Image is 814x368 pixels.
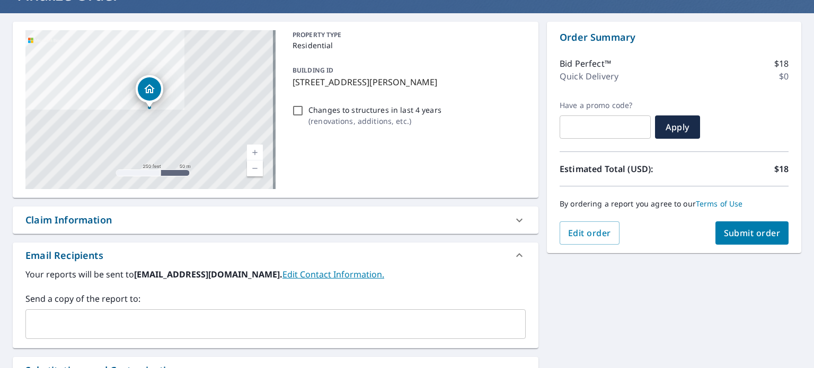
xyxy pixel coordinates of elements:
[560,70,618,83] p: Quick Delivery
[560,57,611,70] p: Bid Perfect™
[136,75,163,108] div: Dropped pin, building 1, Residential property, 3000 Larue Dr Dayton, OH 45429
[308,104,441,115] p: Changes to structures in last 4 years
[25,292,526,305] label: Send a copy of the report to:
[134,268,282,280] b: [EMAIL_ADDRESS][DOMAIN_NAME].
[724,227,781,239] span: Submit order
[560,199,789,209] p: By ordering a report you agree to our
[715,221,789,245] button: Submit order
[568,227,611,239] span: Edit order
[696,199,743,209] a: Terms of Use
[774,57,789,70] p: $18
[247,160,263,176] a: Current Level 17, Zoom Out
[282,268,384,280] a: EditContactInfo
[774,163,789,175] p: $18
[655,115,700,139] button: Apply
[13,207,538,234] div: Claim Information
[560,221,620,245] button: Edit order
[293,30,521,40] p: PROPERTY TYPE
[13,243,538,268] div: Email Recipients
[293,66,333,75] p: BUILDING ID
[308,115,441,127] p: ( renovations, additions, etc. )
[25,213,112,227] div: Claim Information
[25,268,526,281] label: Your reports will be sent to
[560,101,651,110] label: Have a promo code?
[663,121,692,133] span: Apply
[560,163,674,175] p: Estimated Total (USD):
[247,145,263,160] a: Current Level 17, Zoom In
[25,248,103,263] div: Email Recipients
[293,76,521,88] p: [STREET_ADDRESS][PERSON_NAME]
[293,40,521,51] p: Residential
[560,30,789,44] p: Order Summary
[779,70,789,83] p: $0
